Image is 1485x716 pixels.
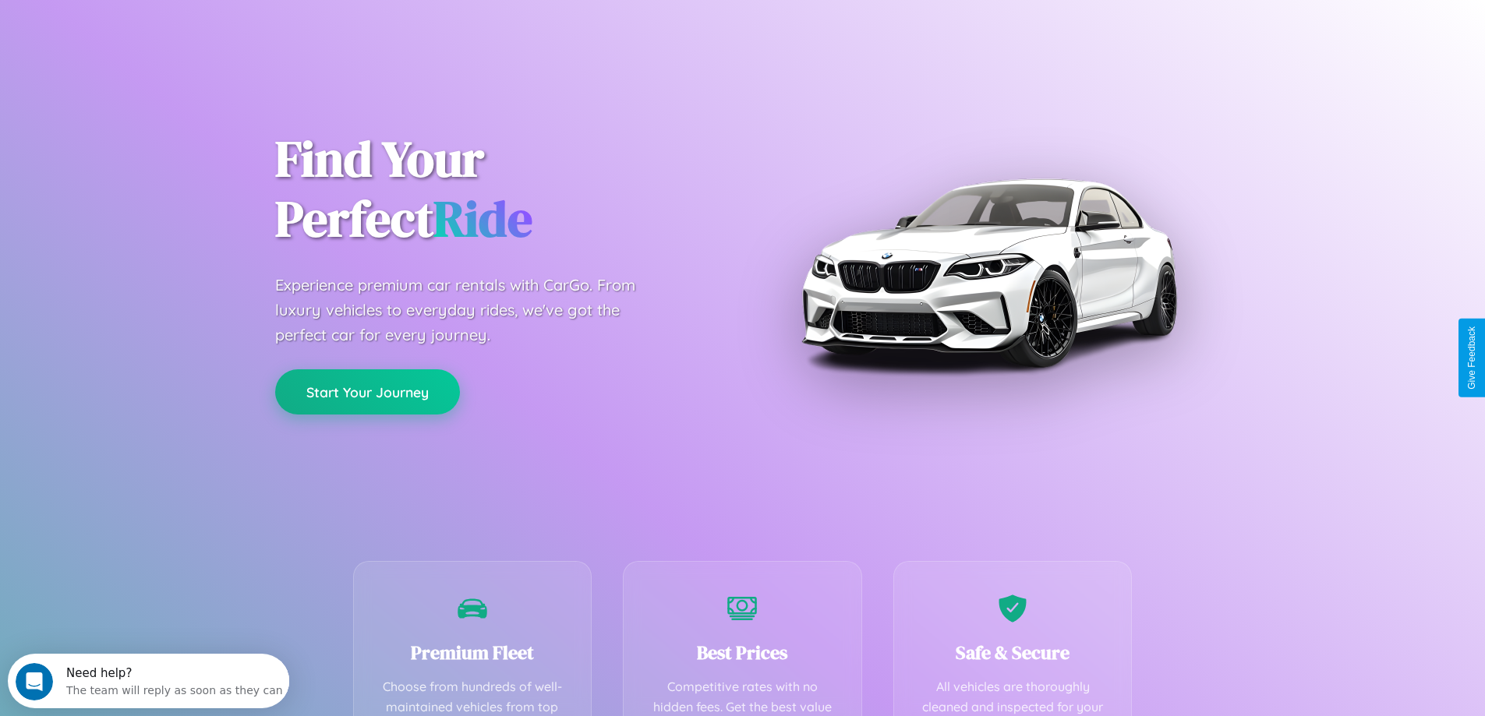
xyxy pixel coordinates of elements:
p: Experience premium car rentals with CarGo. From luxury vehicles to everyday rides, we've got the ... [275,273,665,347]
button: Start Your Journey [275,369,460,414]
img: Premium BMW car rental vehicle [794,78,1183,467]
div: Give Feedback [1466,326,1477,390]
div: The team will reply as soon as they can [58,26,275,42]
iframe: Intercom live chat discovery launcher [8,654,289,708]
h3: Premium Fleet [377,640,568,665]
div: Need help? [58,13,275,26]
span: Ride [433,185,532,252]
h3: Safe & Secure [918,640,1108,665]
h1: Find Your Perfect [275,129,720,249]
iframe: Intercom live chat [16,663,53,700]
div: Open Intercom Messenger [6,6,290,49]
h3: Best Prices [647,640,838,665]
